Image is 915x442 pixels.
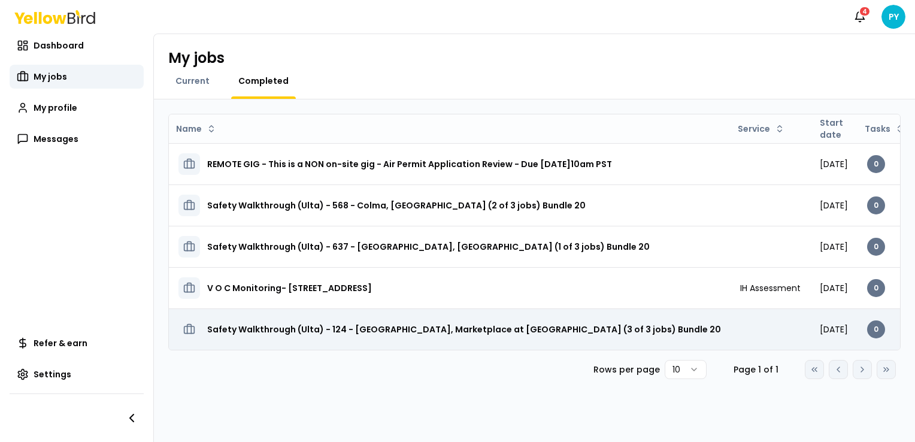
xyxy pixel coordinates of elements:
p: Rows per page [593,364,660,376]
span: Current [175,75,210,87]
span: [DATE] [820,199,848,211]
h3: Safety Walkthrough (Ulta) - 637 - [GEOGRAPHIC_DATA], [GEOGRAPHIC_DATA] (1 of 3 jobs) Bundle 20 [207,236,650,258]
div: 0 [867,155,885,173]
span: Service [738,123,770,135]
button: 4 [848,5,872,29]
div: 0 [867,196,885,214]
h3: REMOTE GIG - This is a NON on-site gig - Air Permit Application Review - Due [DATE]10am PST [207,153,612,175]
span: Messages [34,133,78,145]
span: PY [881,5,905,29]
button: Tasks [860,119,910,138]
a: Refer & earn [10,331,144,355]
h3: Safety Walkthrough (Ulta) - 124 - [GEOGRAPHIC_DATA], Marketplace at [GEOGRAPHIC_DATA] (3 of 3 job... [207,319,721,340]
button: Service [733,119,789,138]
span: IH Assessment [740,282,801,294]
a: Current [168,75,217,87]
span: [DATE] [820,323,848,335]
span: Dashboard [34,40,84,52]
a: My profile [10,96,144,120]
button: Name [171,119,221,138]
span: [DATE] [820,158,848,170]
h1: My jobs [168,49,225,68]
div: 0 [867,320,885,338]
div: 0 [867,279,885,297]
a: My jobs [10,65,144,89]
th: Start date [810,114,858,143]
div: 0 [867,238,885,256]
a: Completed [231,75,296,87]
span: Completed [238,75,289,87]
span: My jobs [34,71,67,83]
span: [DATE] [820,241,848,253]
span: Refer & earn [34,337,87,349]
span: My profile [34,102,77,114]
a: Settings [10,362,144,386]
div: Page 1 of 1 [726,364,786,376]
span: Settings [34,368,71,380]
span: [DATE] [820,282,848,294]
h3: V O C Monitoring- [STREET_ADDRESS] [207,277,372,299]
a: Dashboard [10,34,144,57]
div: 4 [859,6,871,17]
span: Name [176,123,202,135]
h3: Safety Walkthrough (Ulta) - 568 - Colma, [GEOGRAPHIC_DATA] (2 of 3 jobs) Bundle 20 [207,195,586,216]
span: Tasks [865,123,890,135]
a: Messages [10,127,144,151]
